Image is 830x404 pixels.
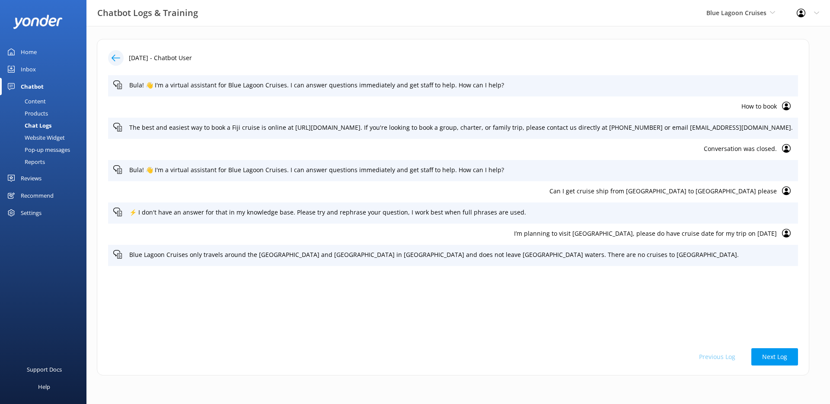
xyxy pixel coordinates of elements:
div: Support Docs [27,361,62,378]
div: Pop-up messages [5,144,70,156]
a: Pop-up messages [5,144,86,156]
p: I’m planning to visit [GEOGRAPHIC_DATA], please do have cruise date for my trip on [DATE] [113,229,777,238]
h3: Chatbot Logs & Training [97,6,198,20]
p: The best and easiest way to book a Fiji cruise is online at [URL][DOMAIN_NAME]. If you're looking... [129,123,793,132]
p: Can I get cruise ship from [GEOGRAPHIC_DATA] to [GEOGRAPHIC_DATA] please [113,186,777,196]
div: Chat Logs [5,119,51,131]
button: Next Log [751,348,798,366]
div: Products [5,107,48,119]
p: Blue Lagoon Cruises only travels around the [GEOGRAPHIC_DATA] and [GEOGRAPHIC_DATA] in [GEOGRAPHI... [129,250,793,260]
a: Products [5,107,86,119]
div: Help [38,378,50,395]
span: Blue Lagoon Cruises [706,9,766,17]
div: Home [21,43,37,61]
div: Content [5,95,46,107]
div: Recommend [21,187,54,204]
p: ⚡ I don't have an answer for that in my knowledge base. Please try and rephrase your question, I ... [129,208,793,217]
div: Reports [5,156,45,168]
div: Website Widget [5,131,65,144]
img: yonder-white-logo.png [13,15,63,29]
p: Bula! 👋 I'm a virtual assistant for Blue Lagoon Cruises. I can answer questions immediately and g... [129,80,793,90]
p: Conversation was closed. [113,144,777,154]
p: How to book [113,102,777,111]
p: [DATE] - Chatbot User [129,53,192,63]
a: Reports [5,156,86,168]
div: Settings [21,204,41,221]
div: Reviews [21,170,41,187]
div: Inbox [21,61,36,78]
p: Bula! 👋 I'm a virtual assistant for Blue Lagoon Cruises. I can answer questions immediately and g... [129,165,793,175]
a: Content [5,95,86,107]
div: Chatbot [21,78,44,95]
a: Website Widget [5,131,86,144]
a: Chat Logs [5,119,86,131]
